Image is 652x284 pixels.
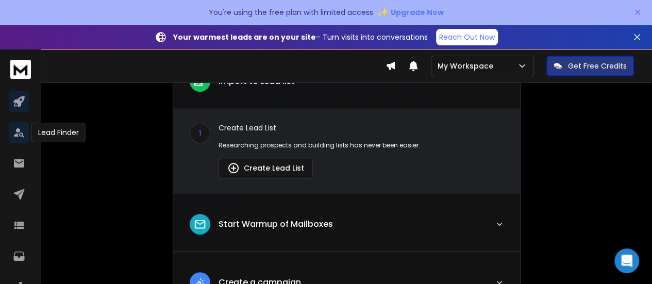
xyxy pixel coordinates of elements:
span: Upgrade Now [391,7,444,18]
p: Reach Out Now [439,32,495,42]
p: – Turn visits into conversations [173,32,428,42]
img: lead [227,162,240,174]
span: ✨ [377,5,389,20]
div: 1 [190,123,210,143]
img: logo [10,60,31,79]
p: My Workspace [438,61,497,71]
strong: Your warmest leads are on your site [173,32,316,42]
p: Start Warmup of Mailboxes [219,218,333,230]
p: You're using the free plan with limited access [209,7,373,18]
button: Create Lead List [219,158,313,178]
p: Get Free Credits [568,61,627,71]
button: Get Free Credits [546,56,634,76]
button: leadStart Warmup of Mailboxes [173,206,520,251]
p: Researching prospects and building lists has never been easier. [219,141,504,149]
div: Lead Finder [31,123,86,142]
img: lead [193,218,207,231]
p: Create Lead List [219,123,504,133]
button: ✨Upgrade Now [377,2,444,23]
div: Open Intercom Messenger [614,248,639,273]
div: leadImport to Lead list [173,108,520,193]
button: leadImport to Lead list [173,63,520,108]
a: Reach Out Now [436,29,498,45]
